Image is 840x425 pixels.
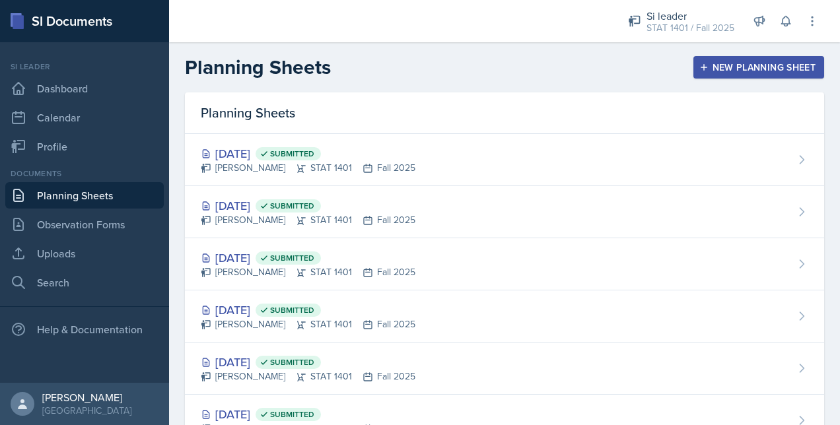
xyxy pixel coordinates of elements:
[201,353,415,371] div: [DATE]
[647,21,734,35] div: STAT 1401 / Fall 2025
[5,269,164,296] a: Search
[201,197,415,214] div: [DATE]
[201,249,415,267] div: [DATE]
[201,213,415,227] div: [PERSON_NAME] STAT 1401 Fall 2025
[5,61,164,73] div: Si leader
[693,56,824,79] button: New Planning Sheet
[5,133,164,160] a: Profile
[185,55,331,79] h2: Planning Sheets
[702,62,816,73] div: New Planning Sheet
[5,104,164,131] a: Calendar
[185,343,824,395] a: [DATE] Submitted [PERSON_NAME]STAT 1401Fall 2025
[201,161,415,175] div: [PERSON_NAME] STAT 1401 Fall 2025
[270,148,314,159] span: Submitted
[5,211,164,238] a: Observation Forms
[5,240,164,267] a: Uploads
[270,357,314,368] span: Submitted
[185,134,824,186] a: [DATE] Submitted [PERSON_NAME]STAT 1401Fall 2025
[5,75,164,102] a: Dashboard
[270,305,314,315] span: Submitted
[5,316,164,343] div: Help & Documentation
[201,301,415,319] div: [DATE]
[185,186,824,238] a: [DATE] Submitted [PERSON_NAME]STAT 1401Fall 2025
[5,168,164,180] div: Documents
[185,238,824,290] a: [DATE] Submitted [PERSON_NAME]STAT 1401Fall 2025
[270,409,314,420] span: Submitted
[201,145,415,162] div: [DATE]
[201,405,415,423] div: [DATE]
[42,404,131,417] div: [GEOGRAPHIC_DATA]
[270,201,314,211] span: Submitted
[201,265,415,279] div: [PERSON_NAME] STAT 1401 Fall 2025
[270,253,314,263] span: Submitted
[185,92,824,134] div: Planning Sheets
[5,182,164,209] a: Planning Sheets
[42,391,131,404] div: [PERSON_NAME]
[201,370,415,383] div: [PERSON_NAME] STAT 1401 Fall 2025
[185,290,824,343] a: [DATE] Submitted [PERSON_NAME]STAT 1401Fall 2025
[201,317,415,331] div: [PERSON_NAME] STAT 1401 Fall 2025
[647,8,734,24] div: Si leader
